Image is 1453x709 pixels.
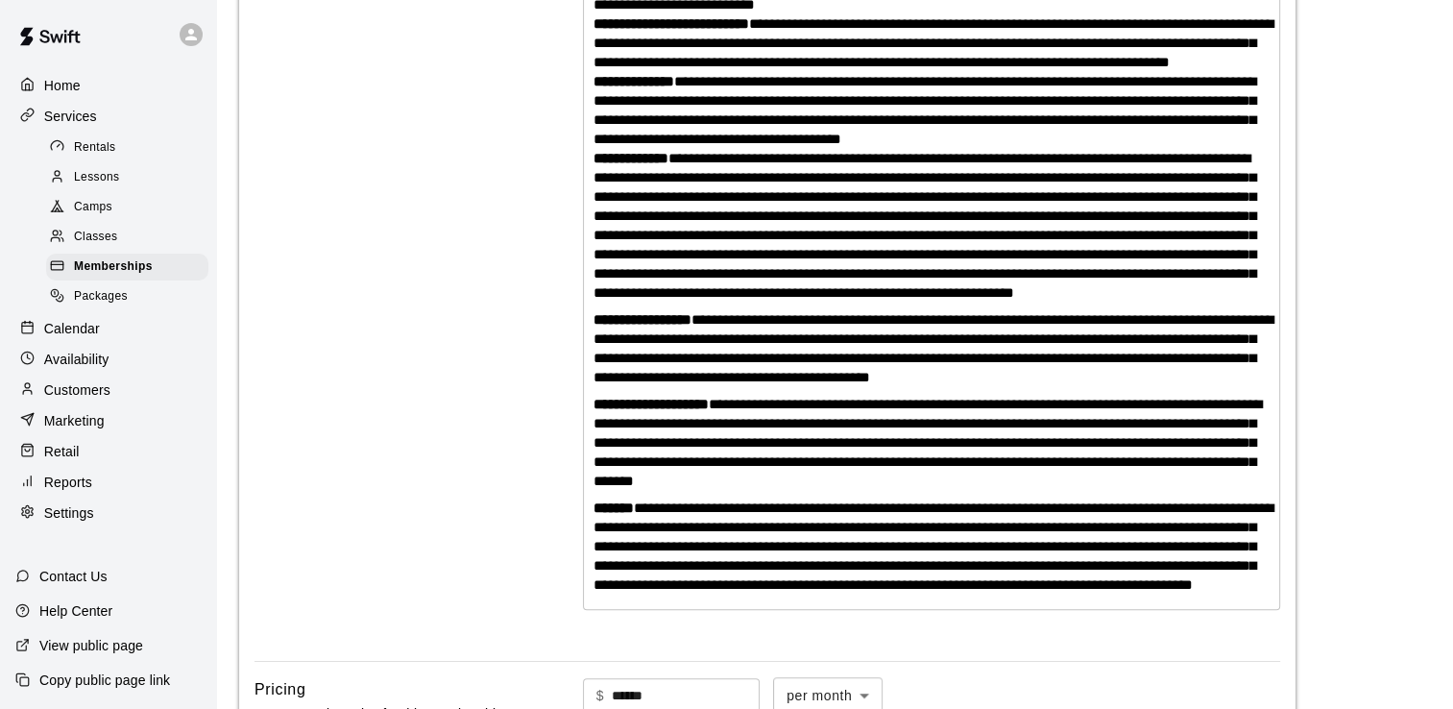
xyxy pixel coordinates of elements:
[254,677,305,702] h6: Pricing
[74,287,128,306] span: Packages
[44,350,109,369] p: Availability
[39,601,112,621] p: Help Center
[39,636,143,655] p: View public page
[44,319,100,338] p: Calendar
[44,503,94,523] p: Settings
[15,376,201,404] a: Customers
[74,138,116,158] span: Rentals
[39,567,108,586] p: Contact Us
[15,314,201,343] a: Calendar
[15,468,201,497] a: Reports
[46,164,208,191] div: Lessons
[46,224,208,251] div: Classes
[44,473,92,492] p: Reports
[596,686,604,706] p: $
[74,257,153,277] span: Memberships
[74,228,117,247] span: Classes
[15,499,201,527] a: Settings
[15,102,201,131] a: Services
[46,193,216,223] a: Camps
[46,282,216,312] a: Packages
[44,442,80,461] p: Retail
[15,345,201,374] a: Availability
[46,253,216,282] a: Memberships
[46,162,216,192] a: Lessons
[44,411,105,430] p: Marketing
[74,168,120,187] span: Lessons
[44,76,81,95] p: Home
[46,133,216,162] a: Rentals
[46,254,208,281] div: Memberships
[39,671,170,690] p: Copy public page link
[46,134,208,161] div: Rentals
[15,437,201,466] a: Retail
[15,406,201,435] a: Marketing
[46,194,208,221] div: Camps
[44,380,110,400] p: Customers
[74,198,112,217] span: Camps
[46,223,216,253] a: Classes
[15,71,201,100] a: Home
[46,283,208,310] div: Packages
[44,107,97,126] p: Services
